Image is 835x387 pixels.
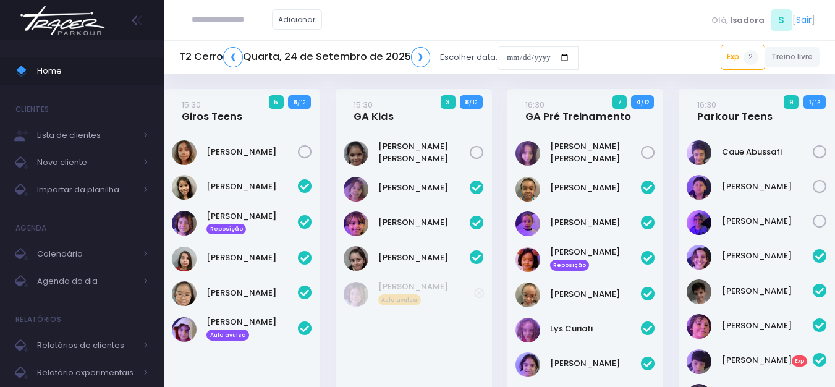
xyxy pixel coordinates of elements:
[687,140,711,165] img: Caue Abussafi
[37,365,136,381] span: Relatório experimentais
[722,354,813,367] a: [PERSON_NAME]Exp
[550,140,642,164] a: [PERSON_NAME] [PERSON_NAME]
[612,95,627,109] span: 7
[206,224,246,235] span: Reposição
[515,141,540,166] img: Maria lana lewin
[730,14,765,27] span: Isadora
[272,9,323,30] a: Adicionar
[172,140,197,165] img: Marina Winck Arantes
[182,99,201,111] small: 15:30
[697,99,716,111] small: 16:30
[550,288,642,300] a: [PERSON_NAME]
[223,47,243,67] a: ❮
[172,317,197,342] img: Theo Porto Consiglio
[354,98,394,123] a: 15:30GA Kids
[515,211,540,236] img: Isabella Rodrigues Tavares
[378,216,470,229] a: [PERSON_NAME]
[721,45,765,69] a: Exp2
[641,99,649,106] small: / 12
[550,260,590,271] span: Reposição
[722,181,813,193] a: [PERSON_NAME]
[687,245,711,270] img: Estela Nunes catto
[687,279,711,304] img: Gabriel Amaral Alves
[15,307,61,332] h4: Relatórios
[550,246,642,271] a: [PERSON_NAME] Reposição
[344,246,368,271] img: Valentina Relvas Souza
[515,318,540,342] img: Lys Curiati
[15,216,47,240] h4: Agenda
[706,6,820,34] div: [ ]
[344,211,368,236] img: Martina Bertoluci
[179,43,579,72] div: Escolher data:
[37,63,148,79] span: Home
[37,246,136,262] span: Calendário
[378,252,470,264] a: [PERSON_NAME]
[172,247,197,271] img: Luana Beggs
[206,252,298,264] a: [PERSON_NAME]
[687,349,711,374] img: Ian Meirelles
[441,95,456,109] span: 3
[465,97,469,107] strong: 8
[515,177,540,202] img: Caroline Pacheco Duarte
[515,247,540,272] img: Julia Kallas Cohen
[550,216,642,229] a: [PERSON_NAME]
[297,99,305,106] small: / 12
[179,47,430,67] h5: T2 Cerro Quarta, 24 de Setembro de 2025
[378,294,421,305] span: Aula avulsa
[172,175,197,200] img: Catharina Morais Ablas
[206,287,298,299] a: [PERSON_NAME]
[525,98,631,123] a: 16:30GA Pré Treinamento
[809,97,812,107] strong: 1
[687,175,711,200] img: Felipe Jorge Bittar Sousa
[206,316,298,341] a: [PERSON_NAME] Aula avulsa
[411,47,431,67] a: ❯
[697,98,773,123] a: 16:30Parkour Teens
[344,177,368,202] img: Amora vizer cerqueira
[37,155,136,171] span: Novo cliente
[344,141,368,166] img: Laura da Silva Borges
[469,99,477,106] small: / 12
[765,47,820,67] a: Treino livre
[206,210,298,235] a: [PERSON_NAME] Reposição
[711,14,728,27] span: Olá,
[771,9,792,31] span: S
[206,146,298,158] a: [PERSON_NAME]
[722,250,813,262] a: [PERSON_NAME]
[550,323,642,335] a: Lys Curiati
[378,140,470,164] a: [PERSON_NAME] [PERSON_NAME]
[525,99,545,111] small: 16:30
[37,338,136,354] span: Relatórios de clientes
[515,352,540,377] img: Rafaela Matos
[722,215,813,228] a: [PERSON_NAME]
[722,285,813,297] a: [PERSON_NAME]
[550,357,642,370] a: [PERSON_NAME]
[37,273,136,289] span: Agenda do dia
[206,181,298,193] a: [PERSON_NAME]
[687,210,711,235] img: Thiago Broitman
[37,182,136,198] span: Importar da planilha
[636,97,641,107] strong: 4
[687,314,711,339] img: Gabriel Leão
[15,97,49,122] h4: Clientes
[796,14,812,27] a: Sair
[784,95,799,109] span: 9
[378,182,470,194] a: [PERSON_NAME]
[182,98,242,123] a: 15:30Giros Teens
[744,50,758,65] span: 2
[344,282,368,307] img: Gabriela Porto Consiglio
[550,182,642,194] a: [PERSON_NAME]
[515,283,540,307] img: Julia Pacheco Duarte
[812,99,821,106] small: / 13
[172,211,197,236] img: Gabriela Porto Consiglio
[792,355,808,367] span: Exp
[354,99,373,111] small: 15:30
[293,97,297,107] strong: 6
[172,281,197,306] img: Natália Mie Sunami
[269,95,284,109] span: 5
[206,330,249,341] span: Aula avulsa
[722,146,813,158] a: Caue Abussafi
[37,127,136,143] span: Lista de clientes
[722,320,813,332] a: [PERSON_NAME]
[378,281,474,305] a: [PERSON_NAME] Aula avulsa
